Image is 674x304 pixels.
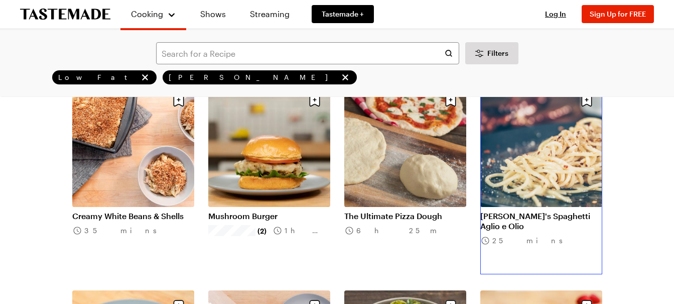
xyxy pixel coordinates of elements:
button: Sign Up for FREE [582,5,654,23]
span: Tastemade + [322,9,364,19]
button: Save recipe [441,91,460,110]
button: Save recipe [305,91,324,110]
a: Mushroom Burger [208,211,330,221]
span: Low Fat [58,73,138,82]
input: Search for a Recipe [156,42,459,64]
button: Cooking [130,4,176,24]
a: Tastemade + [312,5,374,23]
button: Desktop filters [465,42,518,64]
a: The Ultimate Pizza Dough [344,211,466,221]
span: Sign Up for FREE [590,10,646,18]
button: Log In [535,9,576,19]
button: Save recipe [169,91,188,110]
span: Cooking [131,9,163,19]
button: remove Low Fat [140,72,151,83]
a: To Tastemade Home Page [20,9,110,20]
span: Log In [545,10,566,18]
span: [PERSON_NAME] [169,73,338,82]
a: [PERSON_NAME]'s Spaghetti Aglio e Olio [480,211,602,231]
a: Creamy White Beans & Shells [72,211,194,221]
button: Save recipe [577,91,596,110]
span: Filters [487,48,508,58]
button: remove Frankie Celenza [340,72,351,83]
